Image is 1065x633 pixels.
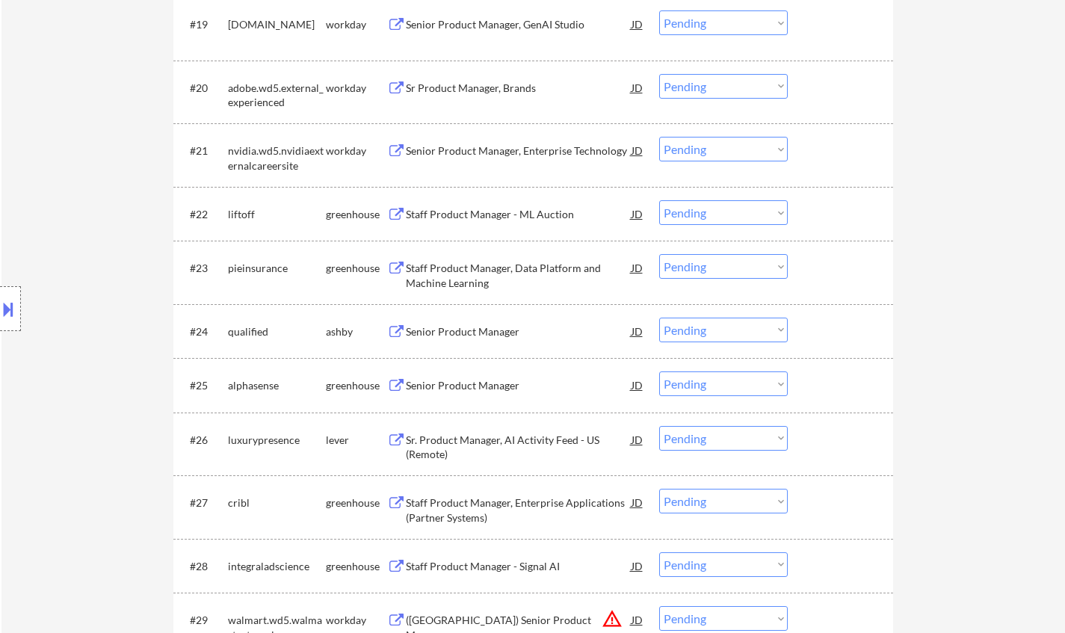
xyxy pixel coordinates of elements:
[228,559,326,574] div: integraladscience
[630,426,645,453] div: JD
[630,371,645,398] div: JD
[326,559,387,574] div: greenhouse
[228,433,326,448] div: luxurypresence
[630,318,645,345] div: JD
[190,559,216,574] div: #28
[326,433,387,448] div: lever
[326,613,387,628] div: workday
[190,81,216,96] div: #20
[406,17,632,32] div: Senior Product Manager, GenAI Studio
[326,207,387,222] div: greenhouse
[228,81,326,110] div: adobe.wd5.external_experienced
[190,613,216,628] div: #29
[630,552,645,579] div: JD
[630,137,645,164] div: JD
[406,261,632,290] div: Staff Product Manager, Data Platform and Machine Learning
[228,207,326,222] div: liftoff
[406,143,632,158] div: Senior Product Manager, Enterprise Technology
[406,81,632,96] div: Sr Product Manager, Brands
[630,10,645,37] div: JD
[602,608,623,629] button: warning_amber
[326,261,387,276] div: greenhouse
[228,17,326,32] div: [DOMAIN_NAME]
[406,324,632,339] div: Senior Product Manager
[406,378,632,393] div: Senior Product Manager
[406,495,632,525] div: Staff Product Manager, Enterprise Applications (Partner Systems)
[630,489,645,516] div: JD
[406,559,632,574] div: Staff Product Manager - Signal AI
[228,261,326,276] div: pieinsurance
[228,495,326,510] div: cribl
[190,17,216,32] div: #19
[326,81,387,96] div: workday
[630,200,645,227] div: JD
[326,17,387,32] div: workday
[406,207,632,222] div: Staff Product Manager - ML Auction
[326,495,387,510] div: greenhouse
[630,74,645,101] div: JD
[406,433,632,462] div: Sr. Product Manager, AI Activity Feed - US (Remote)
[228,324,326,339] div: qualified
[630,606,645,633] div: JD
[326,143,387,158] div: workday
[228,143,326,173] div: nvidia.wd5.nvidiaexternalcareersite
[630,254,645,281] div: JD
[326,378,387,393] div: greenhouse
[228,378,326,393] div: alphasense
[326,324,387,339] div: ashby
